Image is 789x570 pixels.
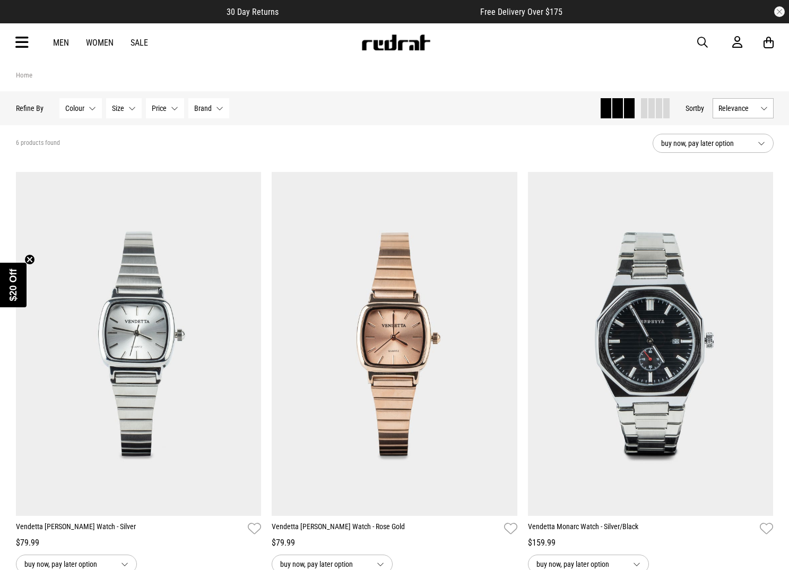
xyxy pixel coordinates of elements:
span: Size [112,104,124,113]
img: Vendetta Camille Watch - Silver in Silver [16,172,262,516]
div: $79.99 [272,537,517,549]
div: $79.99 [16,537,262,549]
button: Price [146,98,184,118]
button: Relevance [713,98,774,118]
p: Refine By [16,104,44,113]
img: Vendetta Camille Watch - Rose Gold in Pink [272,172,517,516]
a: Home [16,71,32,79]
span: 30 Day Returns [227,7,279,17]
iframe: Customer reviews powered by Trustpilot [300,6,459,17]
button: Close teaser [24,254,35,265]
span: 6 products found [16,139,60,148]
span: Colour [65,104,84,113]
button: Size [106,98,142,118]
span: buy now, pay later option [661,137,749,150]
span: Price [152,104,167,113]
a: Vendetta [PERSON_NAME] Watch - Silver [16,521,244,537]
span: Brand [194,104,212,113]
span: $20 Off [8,269,19,301]
button: Colour [59,98,102,118]
a: Vendetta [PERSON_NAME] Watch - Rose Gold [272,521,500,537]
img: Redrat logo [361,34,431,50]
div: $159.99 [528,537,774,549]
span: by [697,104,704,113]
a: Men [53,38,69,48]
button: Sortby [686,102,704,115]
span: Free Delivery Over $175 [480,7,562,17]
img: Vendetta Monarc Watch - Silver/black in Silver [528,172,774,516]
a: Women [86,38,114,48]
a: Vendetta Monarc Watch - Silver/Black [528,521,756,537]
button: buy now, pay later option [653,134,774,153]
button: Brand [188,98,229,118]
span: Relevance [718,104,756,113]
a: Sale [131,38,148,48]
